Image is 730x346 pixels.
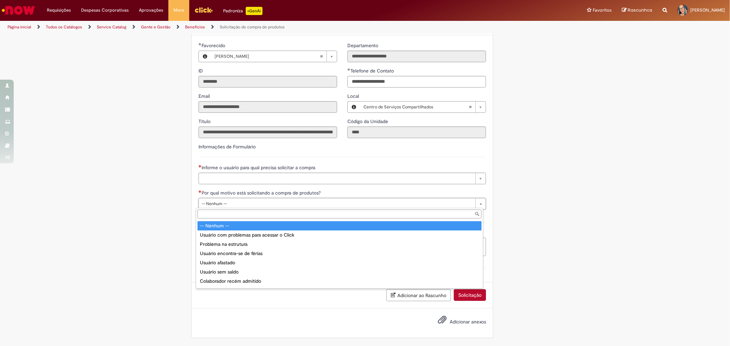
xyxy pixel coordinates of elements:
div: -- Nenhum -- [197,221,482,230]
div: Usuário sem saldo [197,267,482,277]
div: Usuário encontra-se de férias [197,249,482,258]
div: Solicitação de um funcionário de sindicato [197,286,482,295]
ul: Por qual motivo está solicitando a compra de produtos? [196,220,483,288]
div: Usuário afastado [197,258,482,267]
div: Problema na estrutura [197,240,482,249]
div: Colaborador recém admitido [197,277,482,286]
div: Usuário com problemas para acessar o Click [197,230,482,240]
